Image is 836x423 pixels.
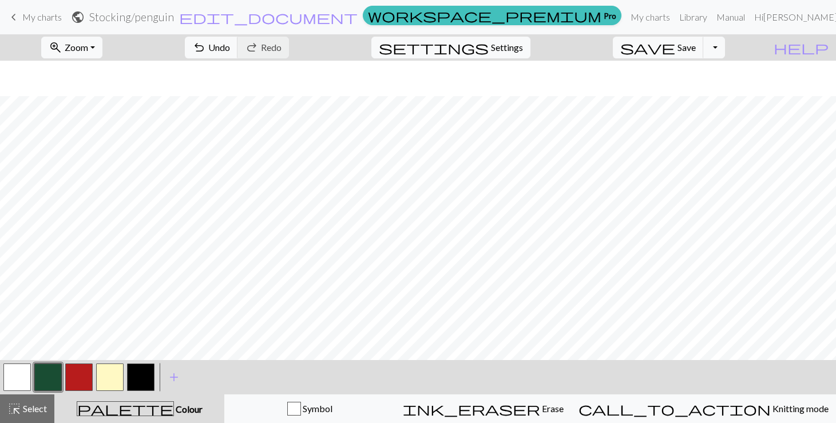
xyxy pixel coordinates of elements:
button: Symbol [224,394,395,423]
span: public [71,9,85,25]
span: Undo [208,42,230,53]
span: zoom_in [49,39,62,56]
a: Library [675,6,712,29]
span: help [774,39,829,56]
span: edit_document [179,9,358,25]
i: Settings [379,41,489,54]
span: Zoom [65,42,88,53]
span: settings [379,39,489,56]
span: undo [192,39,206,56]
span: workspace_premium [368,7,601,23]
button: Zoom [41,37,102,58]
span: Erase [540,403,564,414]
span: call_to_action [579,401,771,417]
h2: Stocking / penguin [89,10,174,23]
button: Save [613,37,704,58]
span: ink_eraser [403,401,540,417]
span: Select [21,403,47,414]
a: My charts [7,7,62,27]
span: Symbol [301,403,332,414]
span: Colour [174,404,203,414]
span: highlight_alt [7,401,21,417]
button: Undo [185,37,238,58]
span: My charts [22,11,62,22]
span: Settings [491,41,523,54]
button: Erase [395,394,571,423]
a: Manual [712,6,750,29]
span: Knitting mode [771,403,829,414]
button: Knitting mode [571,394,836,423]
button: Colour [54,394,224,423]
button: SettingsSettings [371,37,530,58]
span: Save [677,42,696,53]
span: keyboard_arrow_left [7,9,21,25]
span: palette [77,401,173,417]
a: Pro [363,6,621,25]
a: My charts [626,6,675,29]
span: save [620,39,675,56]
iframe: chat widget [788,377,825,412]
span: add [167,369,181,385]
